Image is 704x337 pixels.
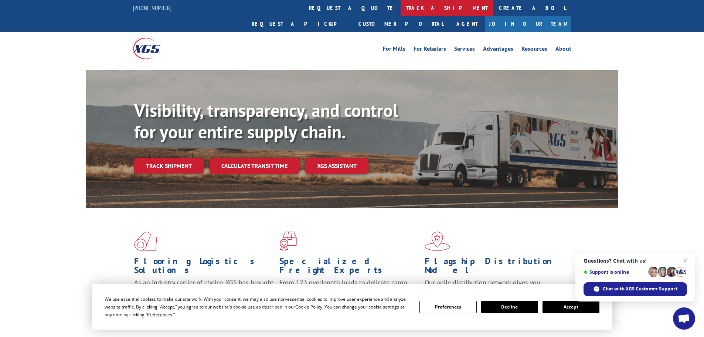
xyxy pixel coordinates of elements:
span: Chat with XGS Customer Support [584,282,687,296]
h1: Specialized Freight Experts [279,257,419,278]
span: Preferences [147,311,172,318]
span: Our agile distribution network gives you nationwide inventory management on demand. [425,278,561,296]
img: xgs-icon-total-supply-chain-intelligence-red [134,232,157,251]
a: Open chat [673,307,695,330]
a: Services [454,46,475,54]
a: Join Our Team [485,16,571,32]
div: We use essential cookies to make our site work. With your consent, we may also use non-essential ... [105,295,411,319]
p: From 123 overlength loads to delicate cargo, our experienced staff knows the best way to move you... [279,278,419,311]
img: xgs-icon-focused-on-flooring-red [279,232,297,251]
span: Support is online [584,269,646,275]
a: Track shipment [134,158,204,173]
button: Preferences [419,301,476,313]
a: Resources [521,46,547,54]
span: Chat with XGS Customer Support [603,286,677,292]
a: XGS ASSISTANT [305,158,368,174]
a: Request a pickup [246,16,353,32]
div: Cookie Consent Prompt [92,284,612,330]
a: Agent [449,16,485,32]
button: Decline [481,301,538,313]
a: About [555,46,571,54]
a: Customer Portal [353,16,449,32]
a: Calculate transit time [210,158,299,174]
span: As an industry carrier of choice, XGS has brought innovation and dedication to flooring logistics... [134,278,273,304]
b: Visibility, transparency, and control for your entire supply chain. [134,99,398,143]
h1: Flooring Logistics Solutions [134,257,274,278]
a: For Retailers [414,46,446,54]
button: Accept [543,301,599,313]
img: xgs-icon-flagship-distribution-model-red [425,232,450,251]
a: [PHONE_NUMBER] [133,4,171,11]
span: Questions? Chat with us! [584,258,687,264]
h1: Flagship Distribution Model [425,257,564,278]
a: Advantages [483,46,513,54]
a: For Mills [383,46,405,54]
span: Cookie Policy [295,304,322,310]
